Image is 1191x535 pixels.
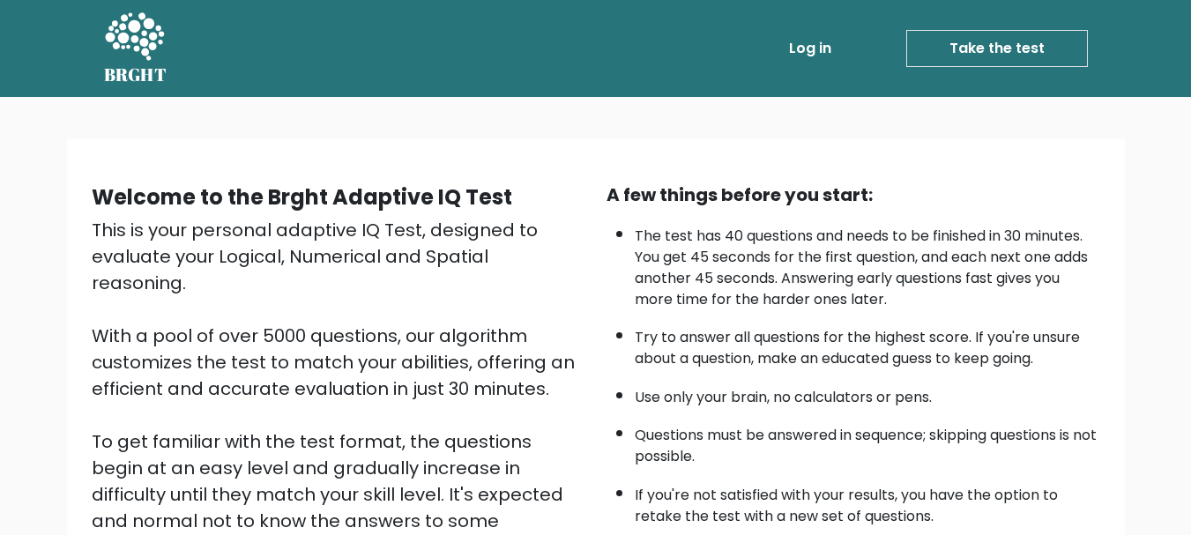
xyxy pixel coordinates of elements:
li: If you're not satisfied with your results, you have the option to retake the test with a new set ... [635,476,1100,527]
b: Welcome to the Brght Adaptive IQ Test [92,182,512,212]
li: Questions must be answered in sequence; skipping questions is not possible. [635,416,1100,467]
h5: BRGHT [104,64,167,85]
a: Take the test [906,30,1088,67]
li: Try to answer all questions for the highest score. If you're unsure about a question, make an edu... [635,318,1100,369]
li: The test has 40 questions and needs to be finished in 30 minutes. You get 45 seconds for the firs... [635,217,1100,310]
a: BRGHT [104,7,167,90]
li: Use only your brain, no calculators or pens. [635,378,1100,408]
div: A few things before you start: [607,182,1100,208]
a: Log in [782,31,838,66]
